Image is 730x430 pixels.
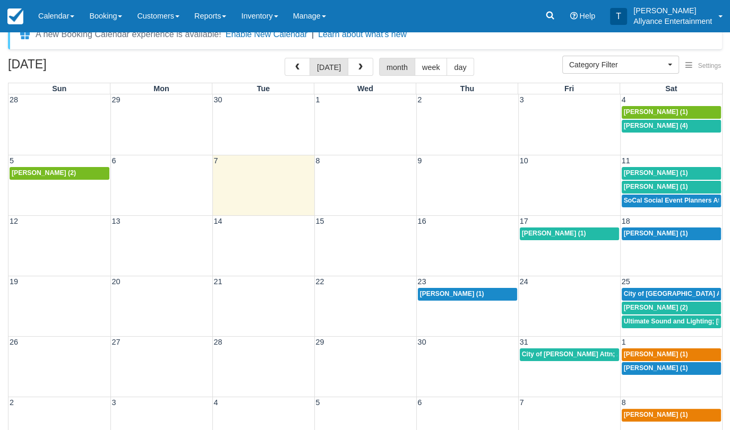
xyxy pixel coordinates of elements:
span: 30 [213,95,224,104]
span: 29 [315,338,325,346]
span: 5 [315,398,321,407]
span: 27 [111,338,122,346]
span: 9 [417,156,423,165]
a: City of [PERSON_NAME] Attn; America [PERSON_NAME] (1) [520,348,619,361]
span: 18 [621,217,631,225]
span: [PERSON_NAME] (1) [522,230,586,237]
span: 8 [315,156,321,165]
span: 25 [621,277,631,286]
span: 4 [213,398,219,407]
span: [PERSON_NAME] (1) [624,350,688,358]
button: Settings [679,58,727,74]
div: T [610,8,627,25]
span: [PERSON_NAME] (4) [624,122,688,129]
span: 7 [213,156,219,165]
span: [PERSON_NAME] (1) [624,364,688,372]
a: [PERSON_NAME] (2) [622,302,722,314]
span: Fri [564,84,574,93]
span: Sun [52,84,66,93]
span: Tue [257,84,270,93]
a: [PERSON_NAME] (1) [622,181,722,194]
a: City of [GEOGRAPHIC_DATA] Attn; [PERSON_NAME] (2) [622,288,722,301]
span: 31 [519,338,529,346]
span: Category Filter [569,59,665,70]
a: [PERSON_NAME] (1) [622,167,722,180]
span: 20 [111,277,122,286]
span: 23 [417,277,427,286]
span: 2 [8,398,15,407]
button: Category Filter [562,56,679,74]
button: [DATE] [310,58,348,76]
span: Sat [665,84,677,93]
span: | [312,30,314,39]
span: 22 [315,277,325,286]
span: 11 [621,156,631,165]
img: checkfront-main-nav-mini-logo.png [7,8,23,24]
span: 1 [315,95,321,104]
span: 28 [8,95,19,104]
span: Mon [153,84,169,93]
span: 5 [8,156,15,165]
span: 14 [213,217,224,225]
span: Settings [698,62,721,69]
span: 3 [111,398,117,407]
a: Learn about what's new [318,30,407,39]
a: [PERSON_NAME] (1) [622,362,722,375]
span: 16 [417,217,427,225]
span: Help [579,12,595,20]
span: [PERSON_NAME] (1) [624,169,688,177]
span: [PERSON_NAME] (1) [420,290,484,297]
span: 24 [519,277,529,286]
a: [PERSON_NAME] (1) [622,227,722,240]
span: 26 [8,338,19,346]
span: [PERSON_NAME] (2) [624,304,688,311]
span: [PERSON_NAME] (1) [624,411,688,418]
span: 13 [111,217,122,225]
span: 10 [519,156,529,165]
span: 30 [417,338,427,346]
span: 29 [111,95,122,104]
a: [PERSON_NAME] (4) [622,120,722,133]
span: 3 [519,95,525,104]
button: month [379,58,415,76]
span: 6 [417,398,423,407]
span: Wed [357,84,373,93]
span: 15 [315,217,325,225]
span: 1 [621,338,627,346]
button: day [446,58,474,76]
a: SoCal Social Event Planners Attn; [PERSON_NAME] (2) [622,195,722,207]
span: 28 [213,338,224,346]
span: Thu [460,84,474,93]
span: 19 [8,277,19,286]
h2: [DATE] [8,58,142,77]
a: [PERSON_NAME] (2) [10,167,109,180]
span: City of [PERSON_NAME] Attn; America [PERSON_NAME] (1) [522,350,708,358]
span: [PERSON_NAME] (1) [624,108,688,116]
a: Ultimate Sound and Lighting; [PERSON_NAME] (1) [622,315,722,328]
a: [PERSON_NAME] (1) [622,348,722,361]
i: Help [570,12,577,20]
span: 7 [519,398,525,407]
span: 4 [621,95,627,104]
span: [PERSON_NAME] (2) [12,169,76,177]
div: A new Booking Calendar experience is available! [36,28,221,41]
span: [PERSON_NAME] (1) [624,230,688,237]
span: 2 [417,95,423,104]
span: [PERSON_NAME] (1) [624,183,688,190]
span: 6 [111,156,117,165]
a: [PERSON_NAME] (1) [520,227,619,240]
button: Enable New Calendar [226,29,307,40]
p: [PERSON_NAME] [633,5,712,16]
a: [PERSON_NAME] (1) [418,288,517,301]
span: 12 [8,217,19,225]
span: 21 [213,277,224,286]
span: 8 [621,398,627,407]
span: 17 [519,217,529,225]
button: week [415,58,448,76]
p: Allyance Entertainment [633,16,712,27]
a: [PERSON_NAME] (1) [622,106,722,119]
a: [PERSON_NAME] (1) [622,409,722,422]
